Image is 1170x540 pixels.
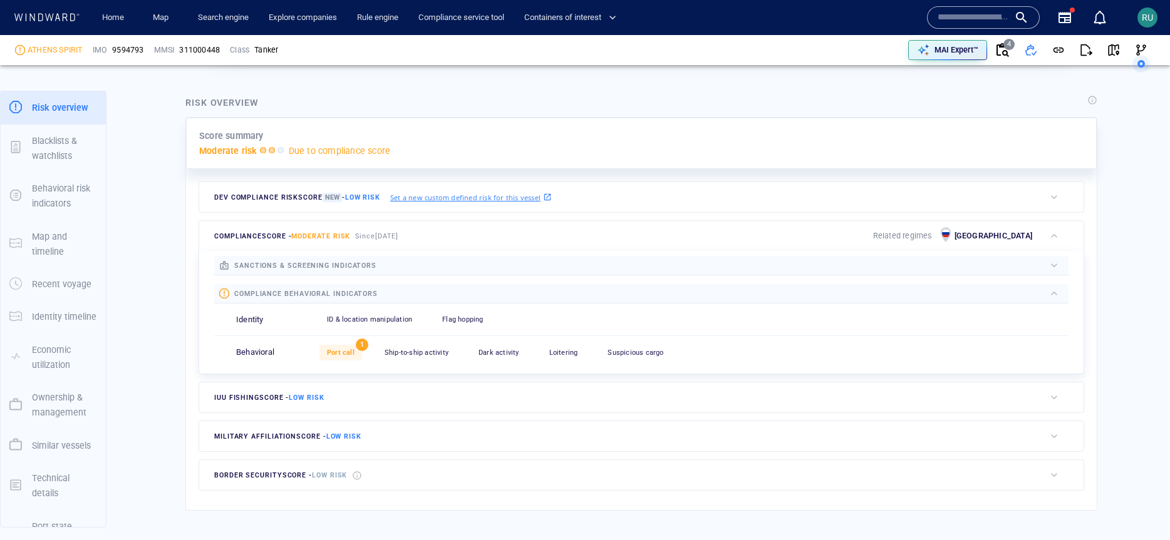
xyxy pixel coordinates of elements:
[64,13,116,31] div: (Still Loading...)
[174,316,294,338] button: 30 days[DATE]-[DATE]
[1,350,106,362] a: Economic utilization
[327,315,412,323] span: ID & location manipulation
[1127,36,1155,64] button: Visual Link Analysis
[185,95,259,110] div: Risk overview
[214,432,361,441] span: military affiliation score -
[1,125,106,173] button: Blacklists & watchlists
[215,317,269,337] div: [DATE] - [DATE]
[199,128,264,143] p: Score summary
[934,44,978,56] p: MAI Expert™
[1,479,106,491] a: Technical details
[608,349,663,357] span: Suspicious cargo
[179,44,220,56] div: 311000448
[93,7,133,29] button: Home
[1,462,106,510] button: Technical details
[1,399,106,410] a: Ownership & management
[413,7,509,29] a: Compliance service tool
[143,7,183,29] button: Map
[214,394,324,402] span: IUU Fishing score -
[1135,5,1160,30] button: RU
[1,190,106,201] a: Behavioral risk indicators
[352,7,403,29] a: Rule engine
[385,349,448,357] span: Ship-to-ship activity
[32,181,97,211] p: Behavioral risk indicators
[138,13,148,31] div: Compliance Activities
[1,429,106,462] button: Similar vessels
[291,232,350,240] span: Moderate risk
[289,143,391,158] p: Due to compliance score
[112,44,143,56] span: 9594793
[908,40,987,60] button: MAI Expert™
[873,230,932,242] p: Related regimes
[1117,484,1161,531] iframe: Chat
[264,7,342,29] a: Explore companies
[859,45,879,64] button: Create an AOI.
[154,44,175,56] p: MMSI
[230,44,249,56] p: Class
[234,262,376,270] span: sanctions & screening indicators
[1,237,106,249] a: Map and timeline
[32,100,88,115] p: Risk overview
[1,334,106,382] button: Economic utilization
[15,45,25,55] div: Moderate risk
[1092,10,1107,25] div: Notification center
[1072,36,1100,64] button: Export report
[254,44,278,56] div: Tanker
[1142,13,1153,23] span: RU
[519,7,627,29] button: Containers of interest
[1017,36,1045,64] button: Add to vessel list
[390,190,552,204] a: Set a new custom defined risk for this vessel
[184,322,212,331] span: 30 days
[32,342,97,373] p: Economic utilization
[97,7,129,29] a: Home
[1100,36,1127,64] button: View on map
[879,45,898,64] div: Toggle map information layers
[479,349,519,357] span: Dark activity
[312,471,347,479] span: Low risk
[214,232,350,240] span: compliance score -
[1,310,106,322] a: Identity timeline
[32,390,97,420] p: Ownership & management
[790,45,821,64] button: Export vessel information
[955,230,1032,242] p: [GEOGRAPHIC_DATA]
[199,143,257,158] p: Moderate risk
[93,44,108,56] p: IMO
[987,35,1017,65] button: Document Validation History
[193,7,254,29] a: Search engine
[289,394,324,402] span: Low risk
[32,309,96,324] p: Identity timeline
[28,44,83,56] div: ATHENS SPIRIT
[859,45,879,64] div: tooltips.createAOI
[1003,39,1015,50] div: 4
[1,278,106,290] a: Recent voyage
[1,91,106,124] button: Risk overview
[345,193,380,201] span: Low risk
[214,471,347,479] span: border security score -
[148,7,178,29] a: Map
[323,193,342,202] span: New
[1,381,106,429] button: Ownership & management
[390,192,541,203] p: Set a new custom defined risk for this vessel
[356,339,368,351] span: 1
[1,141,106,153] a: Blacklists & watchlists
[6,13,61,31] div: Activity timeline
[1,300,106,333] button: Identity timeline
[355,232,398,240] span: Since [DATE]
[1,220,106,268] button: Map and timeline
[32,438,91,453] p: Similar vessels
[821,45,840,64] div: Focus on vessel path
[32,277,91,292] p: Recent voyage
[524,11,616,25] span: Containers of interest
[442,315,483,323] span: Flag hopping
[1,268,106,300] button: Recent voyage
[326,432,361,441] span: Low risk
[32,471,97,501] p: Technical details
[236,347,274,359] p: Behavioral
[32,133,97,164] p: Blacklists & watchlists
[172,370,227,384] a: Mapbox logo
